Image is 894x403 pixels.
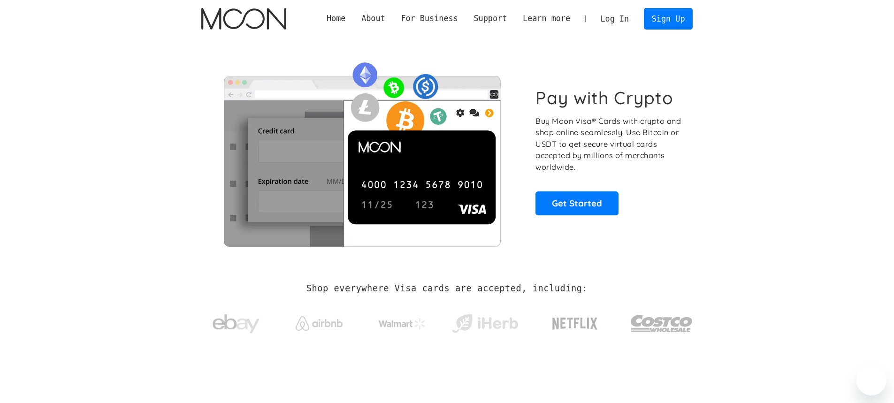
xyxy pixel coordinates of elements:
a: Costco [630,297,693,346]
a: Get Started [535,191,619,215]
div: Support [474,13,507,24]
a: ebay [201,300,271,343]
a: iHerb [450,302,520,341]
div: About [353,13,393,24]
iframe: Bouton de lancement de la fenêtre de messagerie [856,365,886,395]
div: Support [466,13,515,24]
img: Moon Cards let you spend your crypto anywhere Visa is accepted. [201,56,523,246]
div: About [361,13,385,24]
h2: Shop everywhere Visa cards are accepted, including: [306,283,588,294]
a: Walmart [367,309,437,334]
a: Netflix [533,303,617,340]
div: Learn more [515,13,578,24]
img: iHerb [450,312,520,336]
h1: Pay with Crypto [535,87,673,108]
img: Costco [630,306,693,341]
a: Home [319,13,353,24]
img: Netflix [551,312,598,335]
img: Airbnb [296,316,343,331]
img: ebay [213,309,260,339]
p: Buy Moon Visa® Cards with crypto and shop online seamlessly! Use Bitcoin or USDT to get secure vi... [535,115,682,173]
a: Sign Up [644,8,693,29]
div: For Business [401,13,458,24]
a: home [201,8,286,30]
div: For Business [393,13,466,24]
a: Airbnb [284,307,354,335]
div: Learn more [523,13,570,24]
a: Log In [593,8,637,29]
img: Moon Logo [201,8,286,30]
img: Walmart [379,318,426,329]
